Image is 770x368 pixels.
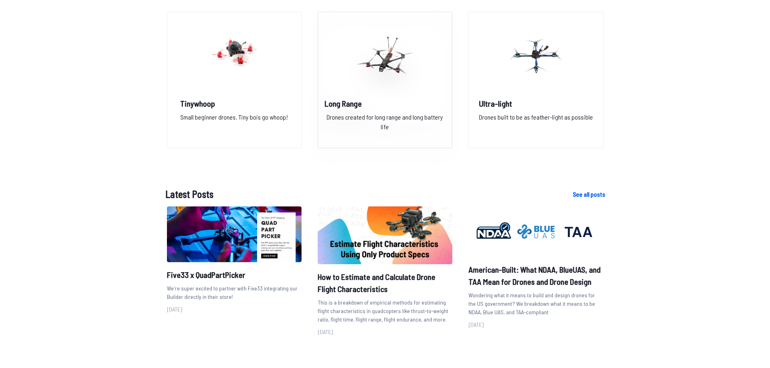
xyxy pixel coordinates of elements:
[468,12,603,148] a: image of categoryUltra-lightDrones built to be as feather-light as possible
[507,20,565,91] img: image of category
[167,306,182,313] span: [DATE]
[318,298,452,324] p: This is a breakdown of empirical methods for estimating flight characteristics in quadcopters lik...
[468,206,603,329] a: image of postAmerican-Built: What NDAA, BlueUAS, and TAA Mean for Drones and Drone DesignWonderin...
[318,206,452,264] img: image of post
[325,112,445,138] p: Drones created for long range and long battery life
[468,206,603,257] img: image of post
[165,187,560,202] h1: Latest Posts
[573,189,605,199] a: See all posts
[167,206,302,262] img: image of post
[167,284,302,301] p: We're super excited to partner with Five33 integrating our Builder directly in their store!
[468,291,603,316] p: Wondering what it means to build and design drones for the US government? We breakdown what it me...
[318,12,452,148] a: image of categoryLong RangeDrones created for long range and long battery life
[325,98,445,109] h2: Long Range
[180,98,288,109] h2: Tinywhoop
[167,269,302,281] h2: Five33 x QuadPartPicker
[180,112,288,138] p: Small beginner drones. Tiny bois go whoop!
[318,206,452,336] a: image of postHow to Estimate and Calculate Drone Flight CharacteristicsThis is a breakdown of emp...
[468,263,603,288] h2: American-Built: What NDAA, BlueUAS, and TAA Mean for Drones and Drone Design
[479,98,593,109] h2: Ultra-light
[356,20,414,91] img: image of category
[479,112,593,138] p: Drones built to be as feather-light as possible
[167,12,302,148] a: image of categoryTinywhoopSmall beginner drones. Tiny bois go whoop!
[318,328,333,335] span: [DATE]
[468,321,484,328] span: [DATE]
[318,271,452,295] h2: How to Estimate and Calculate Drone Flight Characteristics
[167,206,302,313] a: image of postFive33 x QuadPartPickerWe're super excited to partner with Five33 integrating our Bu...
[205,20,263,91] img: image of category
